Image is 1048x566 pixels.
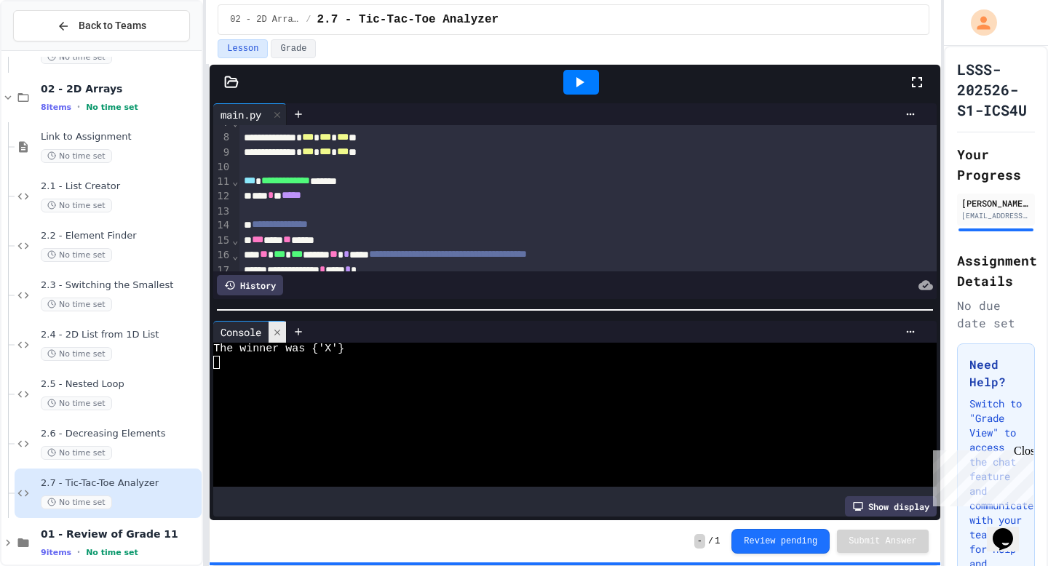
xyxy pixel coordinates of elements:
span: Fold line [231,250,239,261]
span: 2.4 - 2D List from 1D List [41,329,199,341]
span: Fold line [231,234,239,246]
button: Submit Answer [837,530,929,553]
span: Fold line [231,175,239,187]
span: / [708,535,713,547]
span: No time set [41,50,112,64]
h1: LSSS-202526-S1-ICS4U [957,59,1035,120]
div: 12 [213,189,231,204]
div: 8 [213,130,231,145]
span: No time set [41,248,112,262]
span: 2.7 - Tic-Tac-Toe Analyzer [317,11,499,28]
span: 2.6 - Decreasing Elements [41,428,199,440]
div: Show display [845,496,937,517]
span: • [77,101,80,113]
div: Console [213,324,269,340]
span: / [306,14,311,25]
div: [PERSON_NAME] (Student) [961,196,1031,210]
span: No time set [41,396,112,410]
span: No time set [41,298,112,311]
span: 1 [715,535,720,547]
iframe: chat widget [927,445,1033,506]
span: No time set [41,199,112,212]
button: Grade [271,39,316,58]
span: 2.5 - Nested Loop [41,378,199,391]
span: Link to Assignment [41,131,199,143]
span: No time set [41,347,112,361]
span: No time set [41,446,112,460]
span: 9 items [41,548,71,557]
button: Review pending [731,529,830,554]
div: 9 [213,146,231,160]
div: History [217,275,283,295]
div: main.py [213,107,269,122]
span: No time set [41,495,112,509]
div: 13 [213,204,231,219]
span: 02 - 2D Arrays [41,82,199,95]
span: 2.1 - List Creator [41,180,199,193]
div: 10 [213,160,231,175]
div: 17 [213,263,231,278]
iframe: chat widget [987,508,1033,551]
div: No due date set [957,297,1035,332]
span: • [77,546,80,558]
span: 8 items [41,103,71,112]
div: 11 [213,175,231,189]
span: 2.3 - Switching the Smallest [41,279,199,292]
button: Back to Teams [13,10,190,41]
h2: Assignment Details [957,250,1035,291]
span: No time set [86,103,138,112]
span: 02 - 2D Arrays [230,14,300,25]
span: Back to Teams [79,18,146,33]
div: 15 [213,234,231,248]
span: - [694,534,705,549]
div: My Account [956,6,1001,39]
div: [EMAIL_ADDRESS][DOMAIN_NAME] [961,210,1031,221]
div: Console [213,321,287,343]
button: Lesson [218,39,268,58]
span: No time set [41,149,112,163]
h2: Your Progress [957,144,1035,185]
span: 2.2 - Element Finder [41,230,199,242]
div: 16 [213,248,231,263]
span: Submit Answer [849,535,917,547]
span: 2.7 - Tic-Tac-Toe Analyzer [41,477,199,490]
span: The winner was {'X'} [213,343,344,356]
span: 01 - Review of Grade 11 [41,527,199,541]
span: No time set [86,548,138,557]
h3: Need Help? [969,356,1023,391]
div: main.py [213,103,287,125]
div: 14 [213,218,231,233]
div: Chat with us now!Close [6,6,100,92]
